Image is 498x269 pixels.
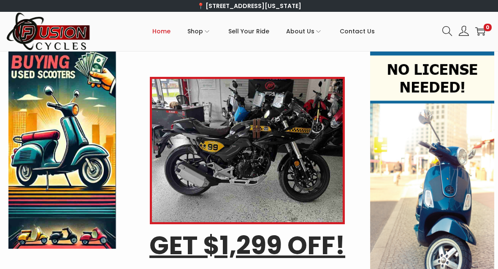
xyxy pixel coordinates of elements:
img: Woostify retina logo [6,12,91,51]
a: Shop [187,12,211,50]
span: Sell Your Ride [228,21,269,42]
a: 📍 [STREET_ADDRESS][US_STATE] [197,2,301,10]
a: Contact Us [340,12,375,50]
span: Contact Us [340,21,375,42]
span: Home [152,21,171,42]
u: GET $1,299 OFF! [149,228,345,263]
a: 0 [475,26,485,36]
nav: Primary navigation [91,12,436,50]
a: Home [152,12,171,50]
a: About Us [286,12,323,50]
span: Shop [187,21,203,42]
a: Sell Your Ride [228,12,269,50]
span: About Us [286,21,314,42]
